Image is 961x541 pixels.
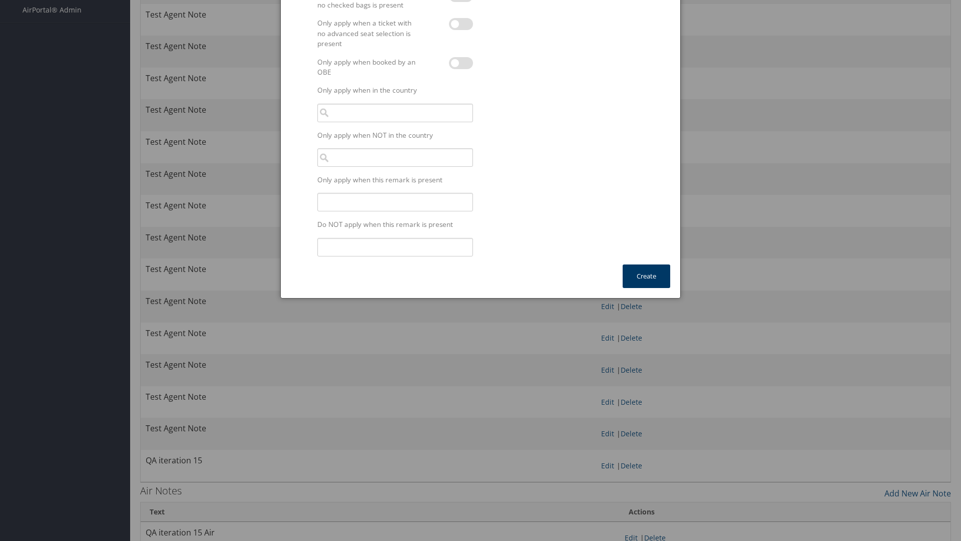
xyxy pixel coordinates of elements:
[313,18,422,49] label: Only apply when a ticket with no advanced seat selection is present
[313,85,477,95] label: Only apply when in the country
[313,57,422,78] label: Only apply when booked by an OBE
[313,130,477,140] label: Only apply when NOT in the country
[313,175,477,185] label: Only apply when this remark is present
[313,219,477,229] label: Do NOT apply when this remark is present
[4,6,337,14] p: Test Agent Note
[623,264,670,288] button: Create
